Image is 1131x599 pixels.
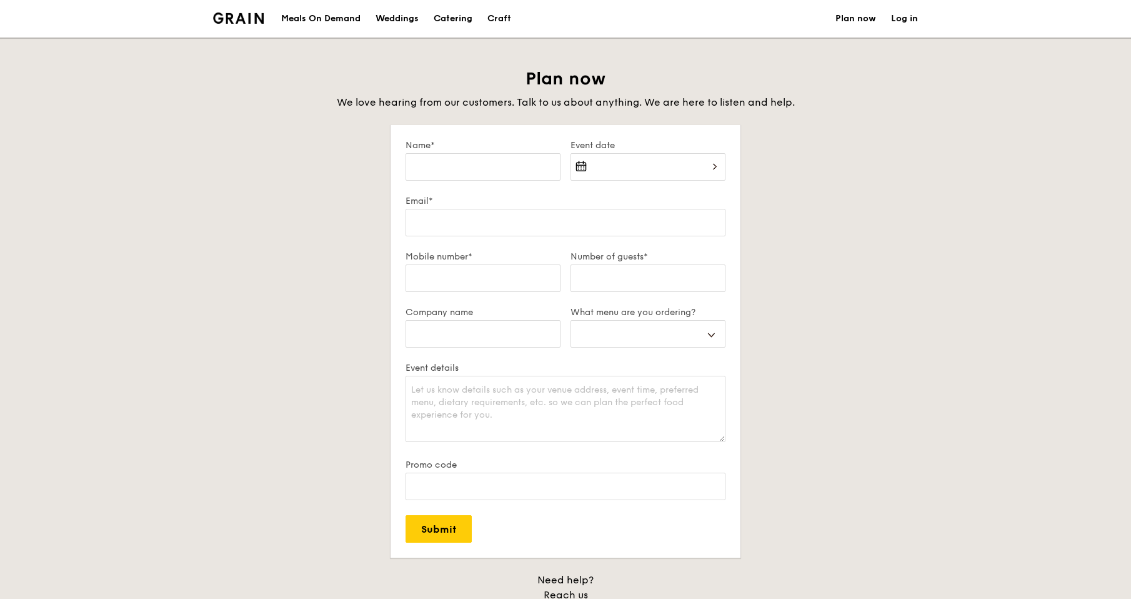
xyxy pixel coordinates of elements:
label: Promo code [406,460,725,470]
label: Event date [570,140,725,151]
label: Event details [406,363,725,373]
span: Plan now [526,68,606,89]
label: What menu are you ordering? [570,307,725,318]
input: Submit [406,515,472,543]
label: Number of guests* [570,251,725,262]
textarea: Let us know details such as your venue address, event time, preferred menu, dietary requirements,... [406,376,725,442]
img: Grain [213,13,264,24]
label: Name* [406,140,561,151]
span: We love hearing from our customers. Talk to us about anything. We are here to listen and help. [337,96,795,108]
label: Email* [406,196,725,206]
label: Company name [406,307,561,318]
a: Logotype [213,13,264,24]
label: Mobile number* [406,251,561,262]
